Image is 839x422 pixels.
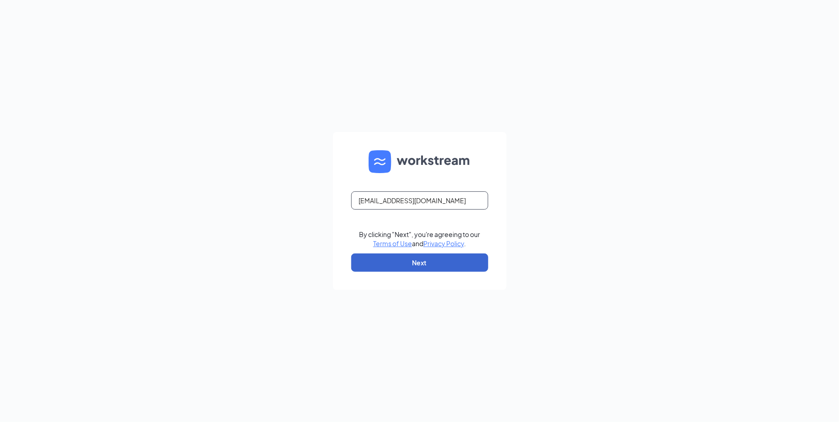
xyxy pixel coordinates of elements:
img: WS logo and Workstream text [369,150,471,173]
a: Privacy Policy [423,239,464,248]
button: Next [351,253,488,272]
input: Email [351,191,488,210]
div: By clicking "Next", you're agreeing to our and . [359,230,480,248]
a: Terms of Use [373,239,412,248]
